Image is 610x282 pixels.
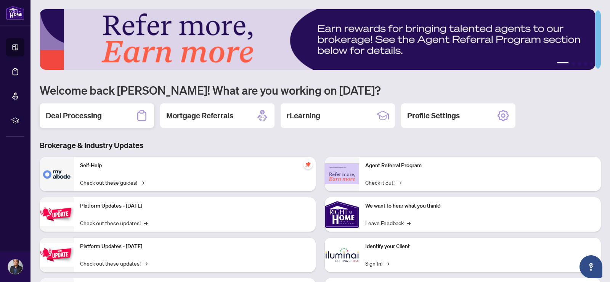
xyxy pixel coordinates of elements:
img: logo [6,6,24,20]
img: Profile Icon [8,259,22,274]
button: 1 [557,62,569,65]
span: → [385,259,389,267]
img: Identify your Client [325,238,359,272]
h2: Profile Settings [407,110,460,121]
h3: Brokerage & Industry Updates [40,140,601,151]
img: Agent Referral Program [325,163,359,184]
a: Check out these updates!→ [80,259,148,267]
img: Slide 0 [40,9,595,70]
img: We want to hear what you think! [325,197,359,232]
button: 3 [578,62,581,65]
p: Platform Updates - [DATE] [80,202,310,210]
button: 5 [590,62,593,65]
a: Check out these guides!→ [80,178,144,187]
h1: Welcome back [PERSON_NAME]! What are you working on [DATE]? [40,83,601,97]
a: Sign In!→ [365,259,389,267]
p: Self-Help [80,161,310,170]
a: Check it out!→ [365,178,401,187]
h2: rLearning [287,110,320,121]
span: → [144,219,148,227]
img: Platform Updates - July 21, 2025 [40,202,74,226]
button: 4 [584,62,587,65]
a: Check out these updates!→ [80,219,148,227]
p: Platform Updates - [DATE] [80,242,310,251]
span: pushpin [303,160,313,169]
h2: Deal Processing [46,110,102,121]
p: We want to hear what you think! [365,202,595,210]
span: → [398,178,401,187]
button: 2 [572,62,575,65]
p: Identify your Client [365,242,595,251]
span: → [140,178,144,187]
span: → [407,219,411,227]
img: Platform Updates - July 8, 2025 [40,243,74,267]
span: → [144,259,148,267]
h2: Mortgage Referrals [166,110,233,121]
img: Self-Help [40,157,74,191]
button: Open asap [579,255,602,278]
a: Leave Feedback→ [365,219,411,227]
p: Agent Referral Program [365,161,595,170]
